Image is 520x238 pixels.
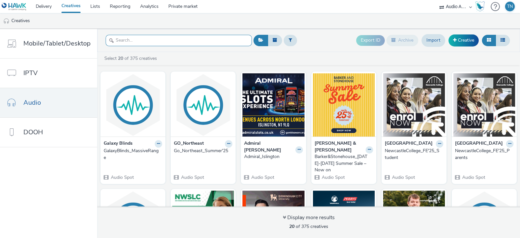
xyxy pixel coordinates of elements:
[453,73,515,137] img: NewcastleCollege_FE'25_Parents visual
[455,148,511,161] div: NewcastleCollege_FE'25_Parents
[383,73,445,137] img: NewcastleCollege_FE'25_Student visual
[23,68,38,78] span: IPTV
[356,35,385,46] button: Export ID
[3,18,10,24] img: audio
[174,148,230,154] div: Go_Northeast_Summer'25
[455,140,503,148] strong: [GEOGRAPHIC_DATA]
[321,174,345,180] span: Audio Spot
[118,55,123,61] strong: 20
[251,174,274,180] span: Audio Spot
[455,148,513,161] a: NewcastleCollege_FE'25_Parents
[385,148,441,161] div: NewcastleCollege_FE'25_Student
[386,35,418,46] button: Archive
[496,35,510,46] button: Table
[289,223,294,230] strong: 20
[385,148,443,161] a: NewcastleCollege_FE'25_Student
[172,73,234,137] img: Go_Northeast_Summer'25 visual
[180,174,204,180] span: Audio Spot
[482,35,496,46] button: Grid
[104,140,133,148] strong: Galaxy Blinds
[448,34,479,46] a: Creative
[244,153,300,160] div: Admiral_Islington
[313,73,375,137] img: Barker&Stonehouse_11-17th Aug Summer Sale – Now on visual
[2,3,27,11] img: undefined Logo
[289,223,328,230] span: of 375 creatives
[391,174,415,180] span: Audio Spot
[461,174,485,180] span: Audio Spot
[315,153,370,173] div: Barker&Stonehouse_[DATE]-[DATE] Summer Sale – Now on
[422,34,445,46] a: Import
[104,148,162,161] a: GalaxyBlinds_MassiveRange
[106,35,252,46] input: Search...
[23,98,41,107] span: Audio
[315,140,364,153] strong: [PERSON_NAME] & [PERSON_NAME]
[507,2,513,11] div: TN
[23,127,43,137] span: DOOH
[174,148,232,154] a: Go_Northeast_Summer'25
[244,153,303,160] a: Admiral_Islington
[174,140,204,148] strong: GO_Northeast
[244,140,293,153] strong: Admiral [PERSON_NAME]
[23,39,91,48] span: Mobile/Tablet/Desktop
[315,153,373,173] a: Barker&Stonehouse_[DATE]-[DATE] Summer Sale – Now on
[475,1,487,12] a: Hawk Academy
[475,1,485,12] img: Hawk Academy
[283,214,335,221] div: Display more results
[104,55,160,61] a: Select of 375 creatives
[385,140,433,148] strong: [GEOGRAPHIC_DATA]
[104,148,160,161] div: GalaxyBlinds_MassiveRange
[102,73,164,137] img: GalaxyBlinds_MassiveRange visual
[110,174,134,180] span: Audio Spot
[242,73,304,137] img: Admiral_Islington visual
